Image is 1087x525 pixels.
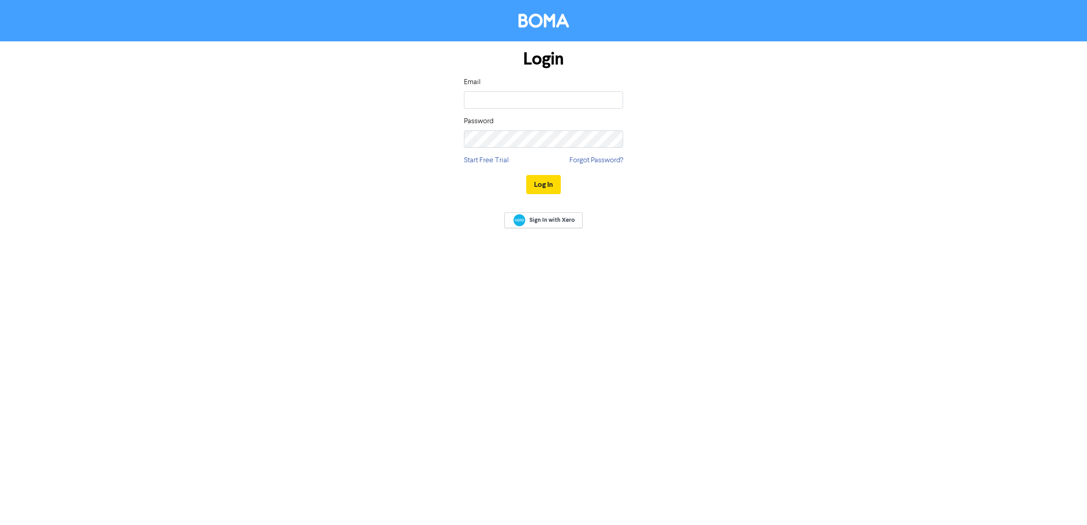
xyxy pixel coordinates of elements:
a: Sign In with Xero [504,212,583,228]
img: Xero logo [513,214,525,226]
a: Start Free Trial [464,155,509,166]
span: Sign In with Xero [529,216,575,224]
img: BOMA Logo [518,14,569,28]
h1: Login [464,49,623,70]
label: Password [464,116,493,127]
button: Log In [526,175,561,194]
label: Email [464,77,481,88]
a: Forgot Password? [569,155,623,166]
